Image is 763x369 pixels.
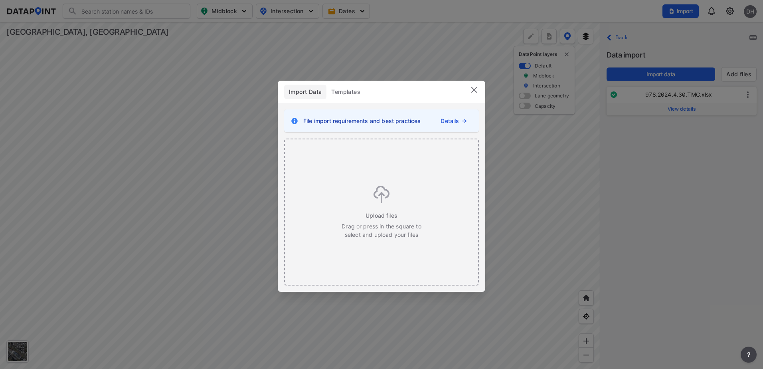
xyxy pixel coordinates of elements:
[341,222,422,239] p: Drag or press in the square to select and upload your files
[441,117,459,125] a: Details
[366,211,397,220] span: Upload files
[374,186,389,203] img: gPwVcByDcdB9YAAAAASUVORK5CYII=
[741,347,757,363] button: more
[284,85,365,99] div: full width tabs example
[303,117,421,125] span: File import requirements and best practices
[469,85,479,95] img: close.efbf2170.svg
[745,350,752,359] span: ?
[289,88,322,96] span: Import Data
[331,88,360,96] span: Templates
